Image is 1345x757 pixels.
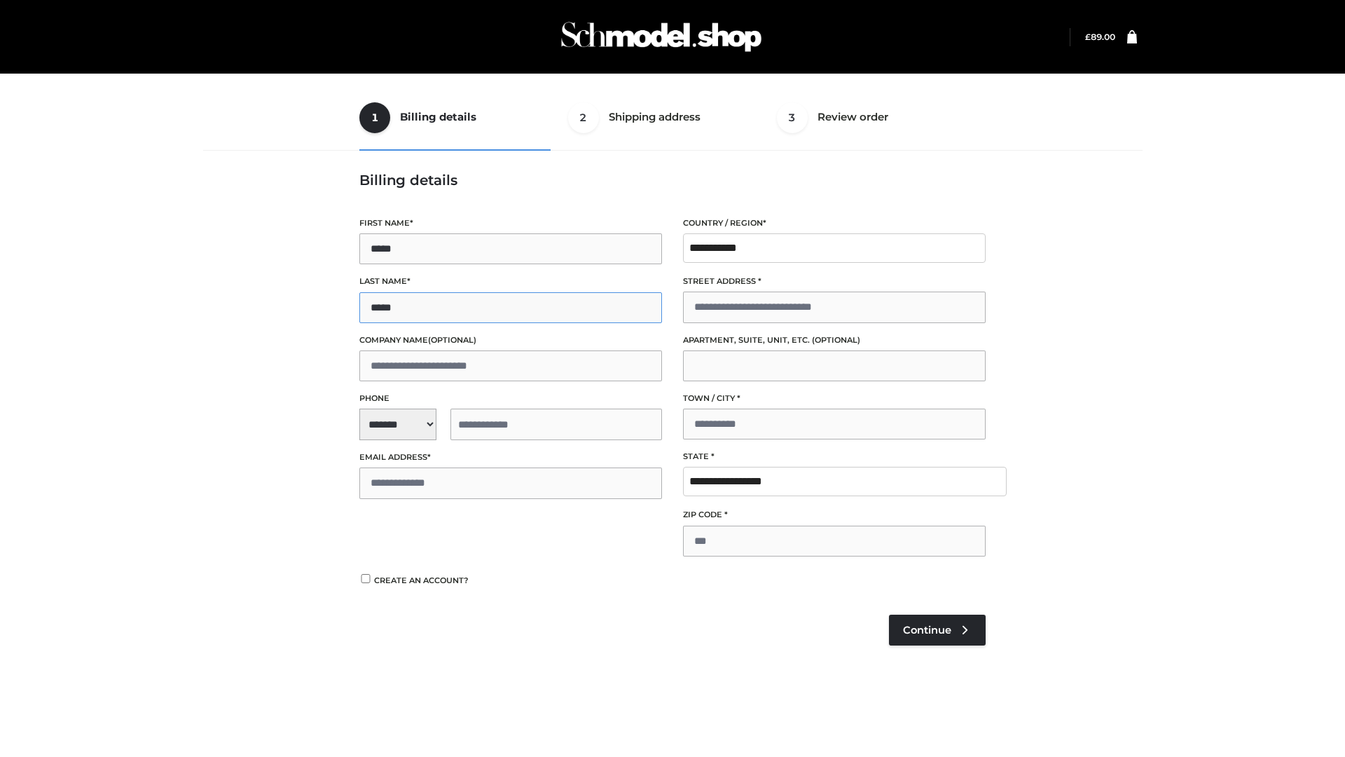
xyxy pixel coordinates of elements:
label: Country / Region [683,217,986,230]
label: Email address [359,451,662,464]
label: Phone [359,392,662,405]
input: Create an account? [359,574,372,583]
label: First name [359,217,662,230]
label: State [683,450,986,463]
label: ZIP Code [683,508,986,521]
bdi: 89.00 [1085,32,1115,42]
h3: Billing details [359,172,986,189]
span: (optional) [428,335,476,345]
span: (optional) [812,335,860,345]
span: Create an account? [374,575,469,585]
label: Company name [359,334,662,347]
img: Schmodel Admin 964 [556,9,766,64]
span: Continue [903,624,951,636]
label: Last name [359,275,662,288]
a: £89.00 [1085,32,1115,42]
span: £ [1085,32,1091,42]
label: Apartment, suite, unit, etc. [683,334,986,347]
label: Street address [683,275,986,288]
label: Town / City [683,392,986,405]
a: Continue [889,615,986,646]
